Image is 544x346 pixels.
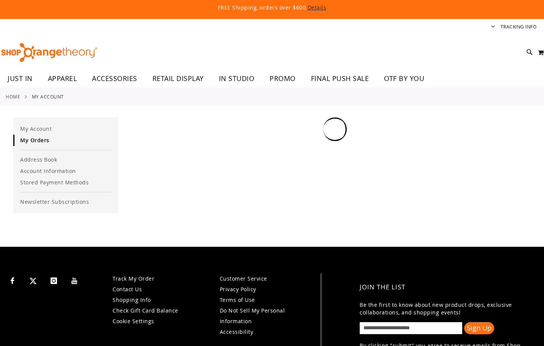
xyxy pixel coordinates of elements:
span: IN STUDIO [219,70,255,87]
a: Visit our X page [27,273,40,287]
span: PROMO [270,70,296,87]
a: PROMO [262,70,303,87]
a: Cookie Settings [113,317,154,325]
a: Details [308,4,327,11]
a: Shopping Info [113,296,151,303]
a: Visit our Facebook page [6,273,19,287]
span: APPAREL [48,70,77,87]
a: FINAL PUSH SALE [303,70,377,87]
h4: Join the List [360,277,530,297]
a: Visit our Youtube page [68,273,81,287]
img: Twitter [30,278,36,284]
button: Sign Up [464,322,494,334]
input: enter email [360,322,462,334]
a: IN STUDIO [211,70,262,87]
span: Sign Up [467,323,492,332]
a: Stored Payment Methods [13,177,118,188]
a: Address Book [13,154,118,165]
a: Newsletter Subscriptions [13,196,118,208]
strong: My Account [32,93,64,100]
span: FINAL PUSH SALE [311,70,369,87]
a: Track My Order [113,275,154,282]
a: OTF BY YOU [376,70,432,87]
span: OTF BY YOU [384,70,424,87]
a: Home [6,93,20,100]
span: ACCESSORIES [92,70,137,87]
a: APPAREL [40,70,85,87]
a: RETAIL DISPLAY [145,70,211,87]
a: Account Information [13,165,118,177]
a: Privacy Policy [220,286,256,293]
a: Tracking Info [501,24,537,30]
p: FREE Shipping, orders over $600. [44,4,500,11]
a: My Account [13,123,118,135]
p: Be the first to know about new product drops, exclusive collaborations, and shopping events! [360,301,530,316]
a: Visit our Instagram page [47,273,60,287]
a: ACCESSORIES [84,70,145,87]
a: Check Gift Card Balance [113,307,178,314]
a: Do Not Sell My Personal Information [220,307,285,325]
span: RETAIL DISPLAY [152,70,204,87]
a: Accessibility [220,328,254,335]
span: JUST IN [8,70,33,87]
a: Terms of Use [220,296,255,303]
a: My Orders [13,135,118,146]
a: Contact Us [113,286,142,293]
button: Account menu [491,24,495,31]
a: Customer Service [220,275,267,282]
